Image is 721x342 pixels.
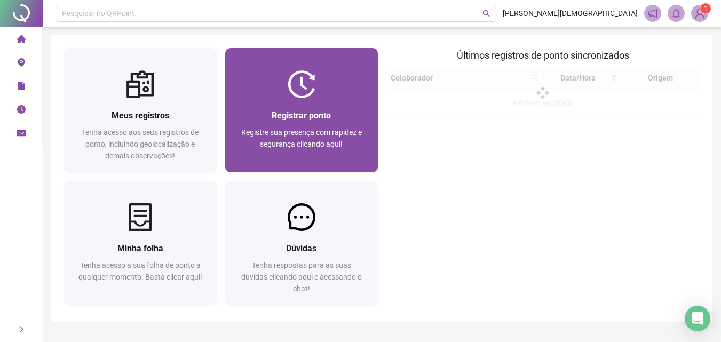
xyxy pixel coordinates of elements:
[17,30,26,51] span: home
[457,50,629,61] span: Últimos registros de ponto sincronizados
[225,181,378,305] a: DúvidasTenha respostas para as suas dúvidas clicando aqui e acessando o chat!
[286,243,316,253] span: Dúvidas
[241,261,362,293] span: Tenha respostas para as suas dúvidas clicando aqui e acessando o chat!
[82,128,199,160] span: Tenha acesso aos seus registros de ponto, incluindo geolocalização e demais observações!
[503,7,638,19] span: [PERSON_NAME][DEMOGRAPHIC_DATA]
[692,5,708,21] img: 91962
[648,9,657,18] span: notification
[78,261,202,281] span: Tenha acesso a sua folha de ponto a qualquer momento. Basta clicar aqui!
[117,243,163,253] span: Minha folha
[241,128,362,148] span: Registre sua presença com rapidez e segurança clicando aqui!
[64,48,217,172] a: Meus registrosTenha acesso aos seus registros de ponto, incluindo geolocalização e demais observa...
[17,100,26,122] span: clock-circle
[17,77,26,98] span: file
[17,53,26,75] span: environment
[482,10,490,18] span: search
[225,48,378,172] a: Registrar pontoRegistre sua presença com rapidez e segurança clicando aqui!
[685,306,710,331] div: Open Intercom Messenger
[18,325,25,333] span: right
[671,9,681,18] span: bell
[272,110,331,121] span: Registrar ponto
[704,5,708,12] span: 1
[17,124,26,145] span: schedule
[64,181,217,305] a: Minha folhaTenha acesso a sua folha de ponto a qualquer momento. Basta clicar aqui!
[700,3,711,14] sup: Atualize o seu contato no menu Meus Dados
[112,110,169,121] span: Meus registros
